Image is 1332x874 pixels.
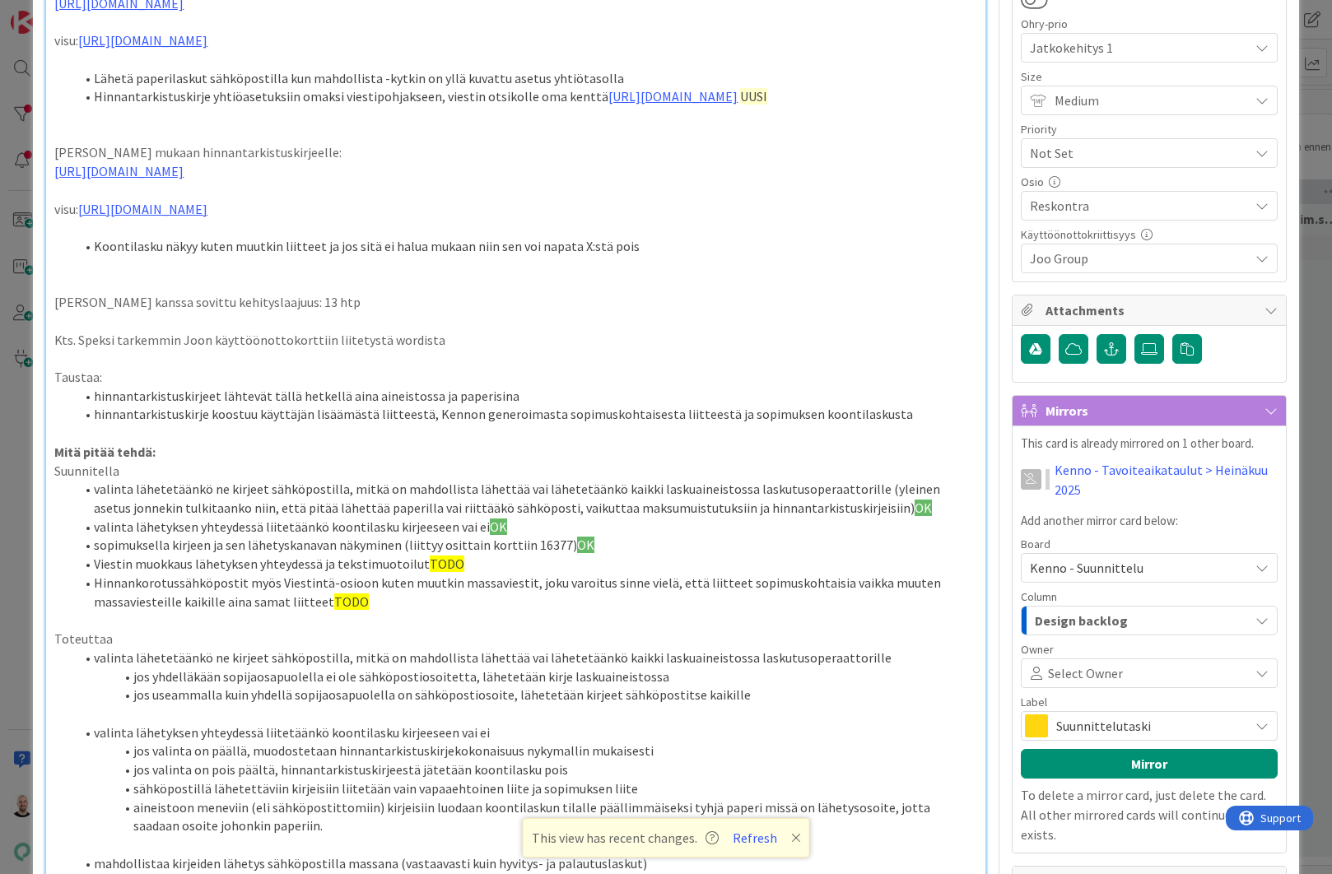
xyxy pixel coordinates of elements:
[78,201,207,217] a: [URL][DOMAIN_NAME]
[1021,18,1278,30] div: Ohry-prio
[490,518,507,535] span: OK
[74,237,976,256] li: Koontilasku näkyy kuten muutkin liitteet ja jos sitä ei halua mukaan niin sen voi napata X:stä pois
[74,649,976,667] li: valinta lähetetäänkö ne kirjeet sähköpostilla, mitkä on mahdollista lähettää vai lähetetäänkö kai...
[1046,401,1256,421] span: Mirrors
[1055,460,1277,500] a: Kenno - Tavoiteaikataulut > Heinäkuu 2025
[740,88,767,105] span: UUSI
[78,32,207,49] a: [URL][DOMAIN_NAME]
[74,742,976,760] li: jos valinta on päällä, muodostetaan hinnantarkistuskirjekokonaisuus nykymallin mukaisesti
[1030,196,1249,216] span: Reskontra
[1021,749,1278,779] button: Mirror
[74,723,976,742] li: valinta lähetyksen yhteydessä liitetäänkö koontilasku kirjeeseen vai ei
[74,798,976,835] li: aineistoon meneviin (eli sähköpostittomiin) kirjeisiin luodaan koontilaskun tilalle päällimmäisek...
[54,200,976,219] p: visu:
[74,69,976,88] li: Lähetä paperilaskut sähköpostilla kun mahdollista -kytkin on yllä kuvattu asetus yhtiötasolla
[1021,435,1278,453] p: This card is already mirrored on 1 other board.
[74,854,976,873] li: mahdollistaa kirjeiden lähetys sähköpostilla massana (vastaavasti kuin hyvitys- ja palautuslaskut)
[74,760,976,779] li: jos valinta on pois päältä, hinnantarkistuskirjeestä jätetään koontilasku pois
[727,827,783,848] button: Refresh
[74,779,976,798] li: sähköpostillä lähetettäviin kirjeisiin liitetään vain vapaaehtoinen liite ja sopimuksen liite
[532,828,719,848] span: This view has recent changes.
[74,667,976,686] li: jos yhdelläkään sopijaosapuolella ei ole sähköpostiosoitetta, lähetetään kirje laskuaineistossa
[1048,663,1123,683] span: Select Owner
[577,537,594,553] span: OK
[74,555,976,574] li: Viestin muokkaus lähetyksen yhteydessä ja tekstimuotoilut
[1021,785,1278,844] p: To delete a mirror card, just delete the card. All other mirrored cards will continue to exists.
[74,480,976,517] li: valinta lähetetäänkö ne kirjeet sähköpostilla, mitkä on mahdollista lähettää vai lähetetäänkö kai...
[915,500,932,516] span: OK
[1021,644,1054,655] span: Owner
[608,88,738,105] a: [URL][DOMAIN_NAME]
[54,31,976,50] p: visu:
[1030,142,1241,165] span: Not Set
[1046,300,1256,320] span: Attachments
[74,686,976,704] li: jos useammalla kuin yhdellä sopijaosapuolella on sähköpostiosoite, lähetetään kirjeet sähköpostit...
[430,556,464,572] span: TODO
[74,405,976,424] li: hinnantarkistuskirje koostuu käyttäjän lisäämästä liitteestä, Kennon generoimasta sopimuskohtaise...
[35,2,75,22] span: Support
[74,574,976,611] li: Hinnankorotussähköpostit myös Viestintä-osioon kuten muutkin massaviestit, joku varoitus sinne vi...
[54,368,976,387] p: Taustaa:
[334,593,369,610] span: TODO
[1021,71,1278,82] div: Size
[1021,606,1278,635] button: Design backlog
[54,630,976,649] p: Toteuttaa
[54,462,976,481] p: Suunnitella
[1035,610,1128,631] span: Design backlog
[1021,512,1278,531] p: Add another mirror card below:
[74,536,976,555] li: sopimuksella kirjeen ja sen lähetyskanavan näkyminen (liittyy osittain korttiin 16377)
[1030,560,1143,576] span: Kenno - Suunnittelu
[54,444,156,460] strong: Mitä pitää tehdä:
[74,518,976,537] li: valinta lähetyksen yhteydessä liitetäänkö koontilasku kirjeeseen vai ei
[54,293,976,312] p: [PERSON_NAME] kanssa sovittu kehityslaajuus: 13 htp
[1021,176,1278,188] div: Osio
[1021,696,1047,708] span: Label
[1021,229,1278,240] div: Käyttöönottokriittisyys
[1021,123,1278,135] div: Priority
[54,331,976,350] p: Kts. Speksi tarkemmin Joon käyttöönottokorttiin liitetystä wordista
[1055,89,1241,112] span: Medium
[1056,714,1241,737] span: Suunnittelutaski
[54,163,184,179] a: [URL][DOMAIN_NAME]
[74,87,976,106] li: Hinnantarkistuskirje yhtiöasetuksiin omaksi viestipohjakseen, viestin otsikolle oma kenttä
[1030,36,1241,59] span: Jatkokehitys 1
[1021,538,1050,550] span: Board
[74,387,976,406] li: hinnantarkistuskirjeet lähtevät tällä hetkellä aina aineistossa ja paperisina
[1030,249,1249,268] span: Joo Group
[1021,591,1057,602] span: Column
[54,143,976,162] p: [PERSON_NAME] mukaan hinnantarkistuskirjeelle:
